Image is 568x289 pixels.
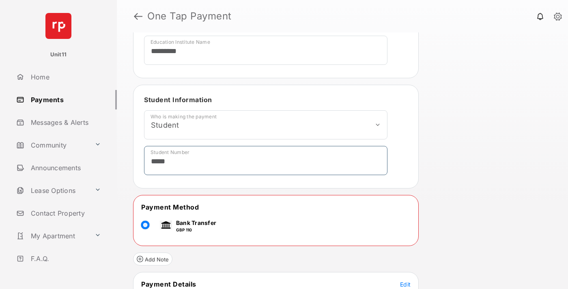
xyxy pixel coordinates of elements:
img: bank.png [160,220,172,229]
a: Messages & Alerts [13,113,117,132]
a: Payments [13,90,117,109]
img: svg+xml;base64,PHN2ZyB4bWxucz0iaHR0cDovL3d3dy53My5vcmcvMjAwMC9zdmciIHdpZHRoPSI2NCIgaGVpZ2h0PSI2NC... [45,13,71,39]
a: Announcements [13,158,117,178]
p: GBP 110 [176,227,216,233]
button: Add Note [133,253,172,265]
span: Payment Details [141,280,196,288]
a: F.A.Q. [13,249,117,268]
span: Edit [400,281,411,288]
a: Home [13,67,117,87]
a: Community [13,135,91,155]
p: Bank Transfer [176,218,216,227]
span: Payment Method [141,203,199,211]
a: Contact Property [13,203,117,223]
a: My Apartment [13,226,91,246]
button: Edit [400,280,411,288]
span: Student Information [144,96,212,104]
a: Lease Options [13,181,91,200]
strong: One Tap Payment [147,11,232,21]
p: Unit11 [50,51,67,59]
